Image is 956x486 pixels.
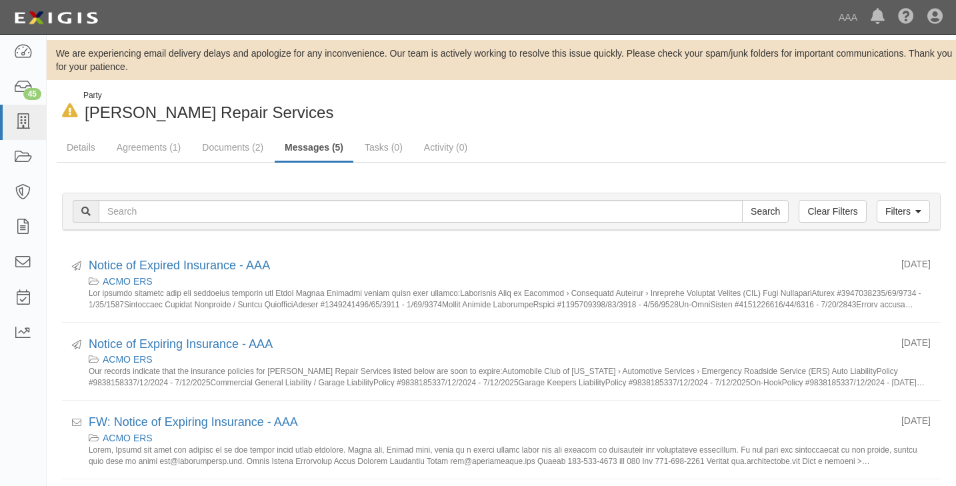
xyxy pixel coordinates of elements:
[83,90,333,101] div: Party
[89,414,891,431] div: FW: Notice of Expiring Insurance - AAA
[89,337,273,351] a: Notice of Expiring Insurance - AAA
[23,88,41,100] div: 45
[72,341,81,350] i: Sent
[107,134,191,161] a: Agreements (1)
[898,9,914,25] i: Help Center - Complianz
[89,257,891,275] div: Notice of Expired Insurance - AAA
[414,134,477,161] a: Activity (0)
[103,276,153,287] a: ACMO ERS
[275,134,353,163] a: Messages (5)
[57,90,491,124] div: Fusco Repair Services
[355,134,413,161] a: Tasks (0)
[89,353,931,366] div: ACMO ERS
[57,134,105,161] a: Details
[103,433,153,443] a: ACMO ERS
[10,6,102,30] img: logo-5460c22ac91f19d4615b14bd174203de0afe785f0fc80cf4dbbc73dc1793850b.png
[89,259,270,272] a: Notice of Expired Insurance - AAA
[103,354,153,365] a: ACMO ERS
[99,200,743,223] input: Search
[901,336,931,349] div: [DATE]
[89,275,931,288] div: ACMO ERS
[72,419,81,428] i: Received
[72,262,81,271] i: Sent
[62,104,78,118] i: In Default since 07/26/2025
[89,445,931,465] small: Lorem, Ipsumd sit amet con adipisc el se doe tempor incid utlab etdolore. Magna ali, Enimad mini,...
[192,134,273,161] a: Documents (2)
[901,414,931,427] div: [DATE]
[89,366,931,387] small: Our records indicate that the insurance policies for [PERSON_NAME] Repair Services listed below a...
[89,336,891,353] div: Notice of Expiring Insurance - AAA
[799,200,866,223] a: Clear Filters
[89,288,931,309] small: Lor ipsumdo sitametc adip eli seddoeius temporin utl Etdol Magnaa Enimadmi veniam quisn exer ulla...
[832,4,864,31] a: AAA
[47,47,956,73] div: We are experiencing email delivery delays and apologize for any inconvenience. Our team is active...
[877,200,930,223] a: Filters
[85,103,333,121] span: [PERSON_NAME] Repair Services
[901,257,931,271] div: [DATE]
[89,431,931,445] div: ACMO ERS
[89,415,298,429] a: FW: Notice of Expiring Insurance - AAA
[742,200,789,223] input: Search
